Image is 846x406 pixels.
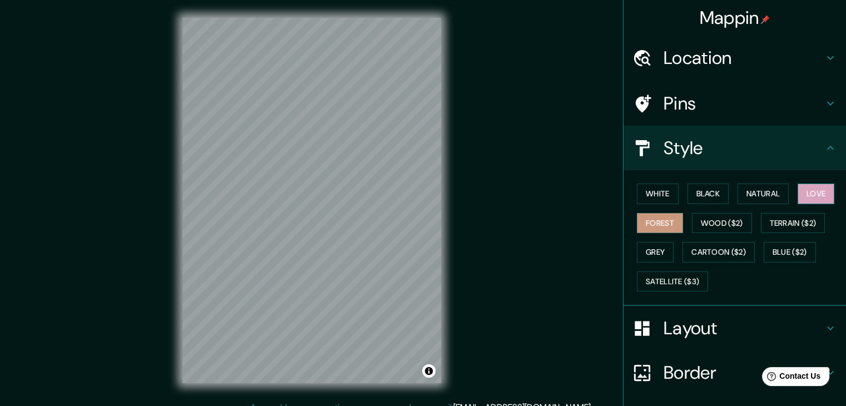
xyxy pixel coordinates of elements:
[637,213,683,234] button: Forest
[624,350,846,395] div: Border
[798,184,834,204] button: Love
[700,7,770,29] h4: Mappin
[764,242,816,263] button: Blue ($2)
[664,47,824,69] h4: Location
[664,92,824,115] h4: Pins
[747,363,834,394] iframe: Help widget launcher
[761,213,825,234] button: Terrain ($2)
[624,126,846,170] div: Style
[682,242,755,263] button: Cartoon ($2)
[687,184,729,204] button: Black
[664,362,824,384] h4: Border
[182,18,441,383] canvas: Map
[637,242,674,263] button: Grey
[624,81,846,126] div: Pins
[637,271,708,292] button: Satellite ($3)
[624,306,846,350] div: Layout
[692,213,752,234] button: Wood ($2)
[637,184,679,204] button: White
[664,137,824,159] h4: Style
[761,15,770,24] img: pin-icon.png
[422,364,436,378] button: Toggle attribution
[738,184,789,204] button: Natural
[624,36,846,80] div: Location
[664,317,824,339] h4: Layout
